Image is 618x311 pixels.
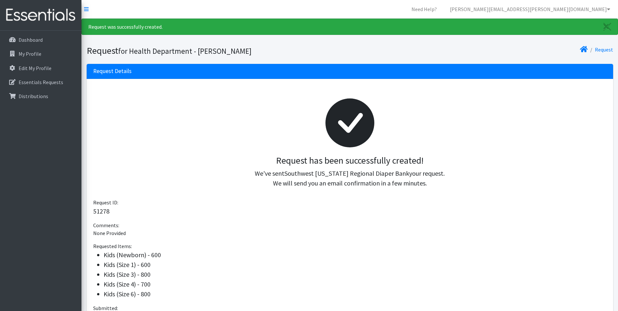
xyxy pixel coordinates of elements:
[19,37,43,43] p: Dashboard
[81,19,618,35] div: Request was successfully created.
[445,3,615,16] a: [PERSON_NAME][EMAIL_ADDRESS][PERSON_NAME][DOMAIN_NAME]
[3,33,79,46] a: Dashboard
[104,279,607,289] li: Kids (Size 4) - 700
[98,155,601,166] h3: Request has been successfully created!
[3,62,79,75] a: Edit My Profile
[93,230,126,236] span: None Provided
[104,260,607,270] li: Kids (Size 1) - 600
[284,169,409,177] span: Southwest [US_STATE] Regional Diaper Bank
[87,45,348,56] h1: Request
[98,169,601,188] p: We've sent your request. We will send you an email confirmation in a few minutes.
[406,3,442,16] a: Need Help?
[19,65,51,71] p: Edit My Profile
[104,289,607,299] li: Kids (Size 6) - 800
[597,19,618,35] a: Close
[93,68,132,75] h3: Request Details
[3,47,79,60] a: My Profile
[19,93,48,99] p: Distributions
[3,90,79,103] a: Distributions
[595,46,613,53] a: Request
[19,79,63,85] p: Essentials Requests
[104,250,607,260] li: Kids (Newborn) - 600
[93,243,132,249] span: Requested Items:
[3,4,79,26] img: HumanEssentials
[93,206,607,216] p: 51278
[93,199,118,206] span: Request ID:
[118,46,252,56] small: for Health Department - [PERSON_NAME]
[3,76,79,89] a: Essentials Requests
[104,270,607,279] li: Kids (Size 3) - 800
[19,51,41,57] p: My Profile
[93,222,119,229] span: Comments:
